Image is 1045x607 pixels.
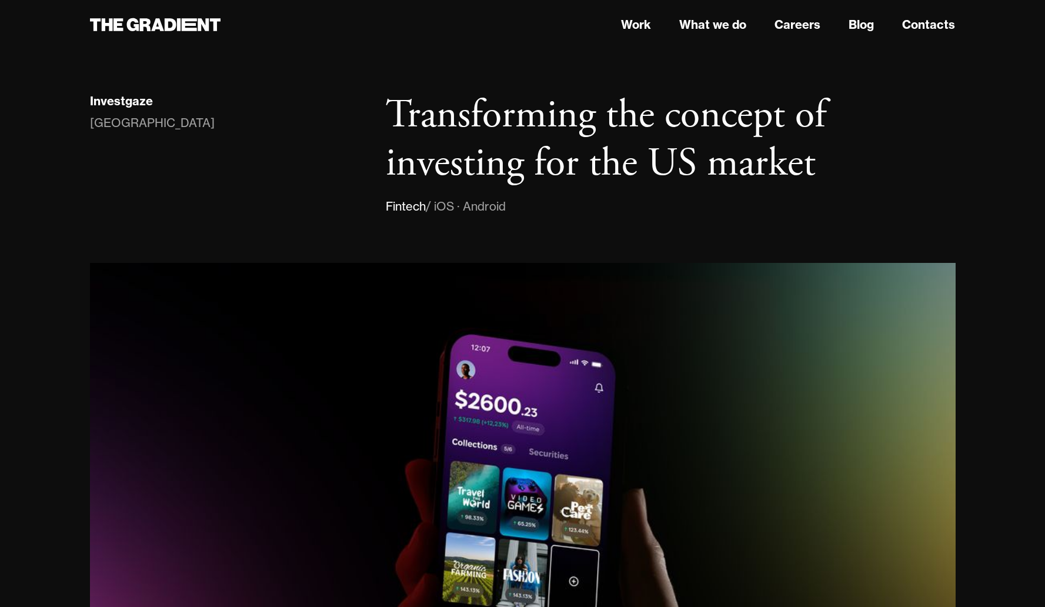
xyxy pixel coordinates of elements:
a: Contacts [902,16,955,34]
a: Blog [849,16,874,34]
a: Careers [774,16,820,34]
h1: Transforming the concept of investing for the US market [386,92,955,188]
a: Work [621,16,651,34]
div: Fintech [386,197,426,216]
div: [GEOGRAPHIC_DATA] [90,114,215,132]
a: What we do [679,16,746,34]
div: / iOS · Android [426,197,506,216]
div: Investgaze [90,94,153,109]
